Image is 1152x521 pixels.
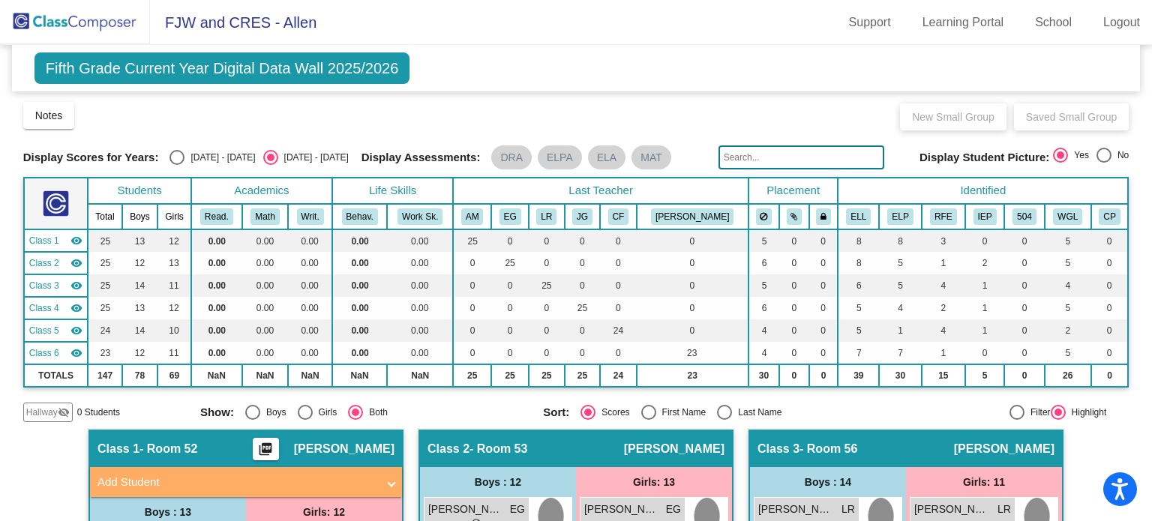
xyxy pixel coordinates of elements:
th: Redesignated (RFEP) [922,204,965,229]
span: Display Scores for Years: [23,151,159,164]
td: 0 [491,274,529,297]
td: 0 [600,252,636,274]
td: 8 [879,229,922,252]
span: [PERSON_NAME] [428,502,503,517]
td: Jasmin Ortiz - Room 45 [24,342,88,364]
td: 15 [922,364,965,387]
mat-chip: MAT [631,145,671,169]
td: 12 [157,297,191,319]
td: 0 [600,229,636,252]
td: 5 [1045,297,1091,319]
td: 0.00 [288,252,332,274]
span: [PERSON_NAME] [584,502,659,517]
span: Notes [35,109,63,121]
mat-icon: visibility [70,280,82,292]
td: 0 [809,319,838,342]
mat-panel-title: Add Student [97,474,376,491]
button: Print Students Details [253,438,279,460]
th: Wears Glasses [1045,204,1091,229]
td: 0 [779,342,809,364]
td: 25 [565,364,601,387]
td: 25 [88,252,122,274]
span: Display Assessments: [361,151,481,164]
th: Boys [122,204,157,229]
td: 5 [838,319,879,342]
span: EG [510,502,525,517]
button: CF [608,208,629,225]
span: [PERSON_NAME] [914,502,989,517]
td: 0.00 [242,229,288,252]
mat-chip: ELPA [538,145,582,169]
td: 1 [965,274,1004,297]
div: Girls: 13 [576,467,732,497]
span: EG [666,502,681,517]
span: [PERSON_NAME] [758,502,833,517]
td: 11 [157,274,191,297]
td: 0 [1004,297,1044,319]
td: 0 [453,252,491,274]
td: 0 [809,342,838,364]
button: ELP [887,208,913,225]
span: [PERSON_NAME] [954,442,1054,457]
mat-chip: ELA [588,145,625,169]
td: 0.00 [288,297,332,319]
td: 6 [838,274,879,297]
th: Keep with teacher [809,204,838,229]
button: ELL [846,208,871,225]
button: [PERSON_NAME] [651,208,733,225]
div: Yes [1068,148,1089,162]
td: 0 [965,229,1004,252]
td: 0 [491,319,529,342]
th: Jasmin Ortiz [637,204,748,229]
td: 0.00 [387,252,453,274]
th: Leanna Rodriguez [529,204,565,229]
button: Behav. [342,208,378,225]
button: JG [572,208,592,225]
td: 0 [637,252,748,274]
span: - Room 56 [799,442,857,457]
td: 0 [1004,274,1044,297]
td: 0 [1091,274,1128,297]
td: 25 [529,364,565,387]
td: 5 [879,252,922,274]
td: 4 [922,319,965,342]
td: 0.00 [387,274,453,297]
td: 12 [122,342,157,364]
td: 6 [748,252,779,274]
button: CP [1099,208,1120,225]
td: 13 [122,297,157,319]
td: 5 [1045,229,1091,252]
span: Fifth Grade Current Year Digital Data Wall 2025/2026 [34,52,410,84]
td: 0 [491,297,529,319]
td: 0 [779,229,809,252]
span: Class 3 [757,442,799,457]
td: 0.00 [387,297,453,319]
td: 0 [491,342,529,364]
td: NaN [387,364,453,387]
td: 0 [600,297,636,319]
button: Notes [23,102,75,129]
td: 23 [637,342,748,364]
button: Math [250,208,279,225]
mat-radio-group: Select an option [543,405,874,420]
button: EG [499,208,521,225]
td: 0 [809,364,838,387]
span: Display Student Picture: [919,151,1049,164]
a: Learning Portal [910,10,1016,34]
td: 0 [1091,252,1128,274]
td: 0 [637,229,748,252]
td: NaN [191,364,242,387]
th: ELPAC Score [879,204,922,229]
td: 25 [565,297,601,319]
th: Total [88,204,122,229]
td: 0 [529,252,565,274]
span: LR [841,502,855,517]
button: RFE [930,208,957,225]
td: 0.00 [288,342,332,364]
th: Individualized Education Plan [965,204,1004,229]
td: 0.00 [288,229,332,252]
mat-icon: visibility [70,302,82,314]
td: 25 [88,229,122,252]
button: Read. [200,208,233,225]
td: 0.00 [191,252,242,274]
